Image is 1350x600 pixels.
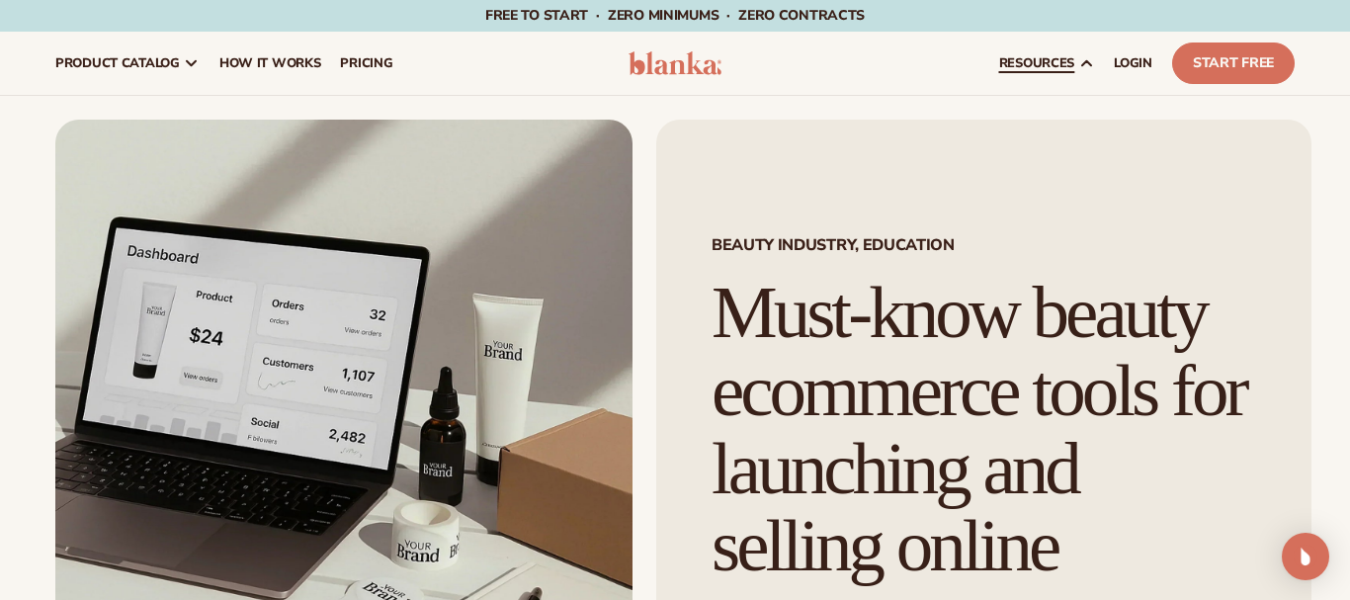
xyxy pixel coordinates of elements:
span: How It Works [219,55,321,71]
img: logo [629,51,721,75]
span: resources [999,55,1074,71]
a: pricing [330,32,402,95]
a: product catalog [45,32,210,95]
span: LOGIN [1114,55,1152,71]
span: pricing [340,55,392,71]
div: Open Intercom Messenger [1282,533,1329,580]
a: LOGIN [1104,32,1162,95]
span: Beauty industry, Education [712,237,1256,253]
h1: Must-know beauty ecommerce tools for launching and selling online [712,274,1256,585]
a: Start Free [1172,43,1295,84]
span: product catalog [55,55,180,71]
a: How It Works [210,32,331,95]
span: Free to start · ZERO minimums · ZERO contracts [485,6,865,25]
a: resources [989,32,1104,95]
